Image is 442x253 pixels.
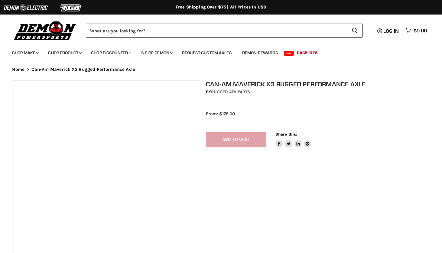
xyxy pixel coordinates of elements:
[383,28,399,34] span: Log in
[12,20,78,41] img: Demon Powersports
[177,47,236,59] a: Request Custom Axles
[31,67,135,72] span: Can-Am Maverick X3 Rugged Performance Axle
[414,28,427,34] span: $0.00
[402,26,430,35] a: $0.00
[275,132,311,148] aside: Share this:
[44,47,85,59] a: Shop Product
[238,47,283,59] a: Demon Rewards
[3,2,48,14] img: Demon Electric Logo 2
[86,24,347,38] input: Search
[86,47,135,59] a: Shop Discounted
[347,24,363,38] button: Search
[275,132,297,136] span: Share this:
[284,51,294,56] span: New!
[375,28,402,34] a: Log in
[8,47,42,59] a: Shop Make
[12,67,25,72] a: Home
[211,89,250,94] a: Rugged ATV Parts
[136,47,176,59] a: Inside Demon
[206,80,436,88] h1: Can-Am Maverick X3 Rugged Performance Axle
[206,89,436,95] div: by
[48,2,94,14] img: TGB Logo 2
[206,111,235,117] span: From: $179.00
[86,24,363,38] form: Product
[292,47,322,59] a: Race Kits
[8,44,425,59] ul: Main menu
